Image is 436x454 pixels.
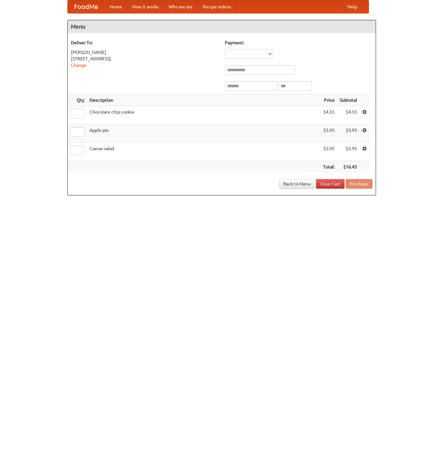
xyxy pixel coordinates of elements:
[337,161,360,173] th: $16.45
[71,63,86,68] a: Change
[68,94,87,106] th: Qty
[198,0,236,13] a: Recipe videos
[321,124,337,143] td: $5.95
[87,124,321,143] td: Apple pie
[279,179,315,189] a: Back to Menu
[346,179,372,189] button: Purchase
[321,143,337,161] td: $5.95
[105,0,127,13] a: Home
[337,124,360,143] td: $5.95
[71,39,218,46] h5: Deliver To:
[321,94,337,106] th: Price
[337,143,360,161] td: $5.95
[87,143,321,161] td: Caesar salad
[87,94,321,106] th: Description
[71,56,218,62] div: [STREET_ADDRESS]
[342,0,362,13] a: Help
[71,49,218,56] div: [PERSON_NAME]
[164,0,198,13] a: Who we are
[127,0,164,13] a: How it works
[321,161,337,173] th: Total:
[87,106,321,124] td: Chocolate chip cookie
[68,20,376,33] h4: Menu
[337,106,360,124] td: $4.55
[321,106,337,124] td: $4.55
[316,179,345,189] a: Clear Cart
[337,94,360,106] th: Subtotal
[225,39,372,46] h5: Payment:
[68,0,105,13] a: FoodMe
